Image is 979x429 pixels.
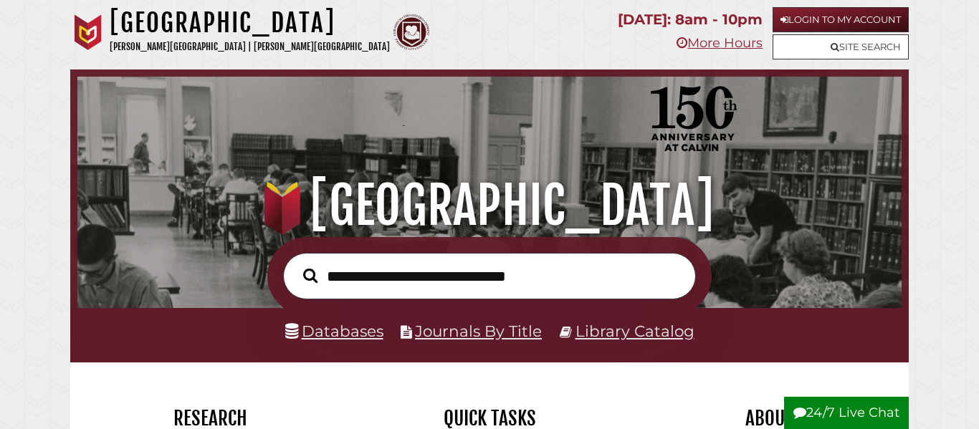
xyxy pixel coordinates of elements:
[773,7,909,32] a: Login to My Account
[303,268,317,284] i: Search
[285,322,383,340] a: Databases
[70,14,106,50] img: Calvin University
[393,14,429,50] img: Calvin Theological Seminary
[110,7,390,39] h1: [GEOGRAPHIC_DATA]
[92,174,887,237] h1: [GEOGRAPHIC_DATA]
[110,39,390,55] p: [PERSON_NAME][GEOGRAPHIC_DATA] | [PERSON_NAME][GEOGRAPHIC_DATA]
[415,322,542,340] a: Journals By Title
[576,322,694,340] a: Library Catalog
[296,264,325,286] button: Search
[618,7,763,32] p: [DATE]: 8am - 10pm
[677,35,763,51] a: More Hours
[773,34,909,59] a: Site Search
